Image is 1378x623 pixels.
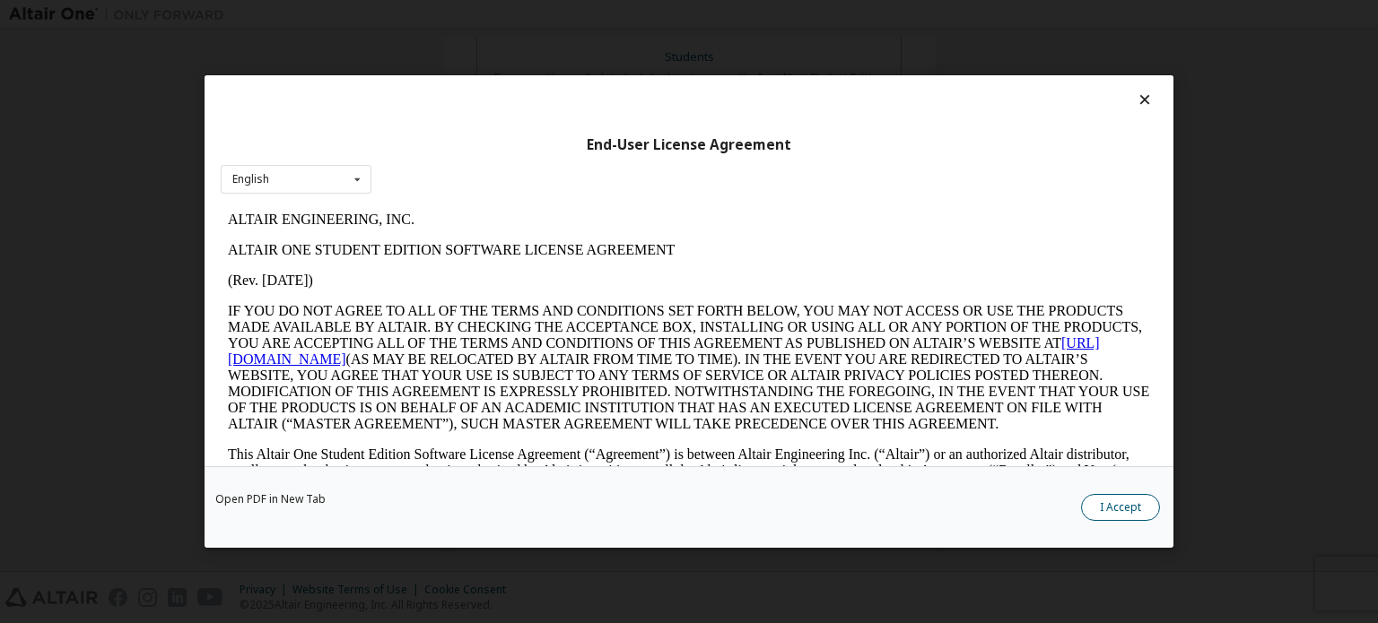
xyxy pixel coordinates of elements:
[221,136,1157,154] div: End-User License Agreement
[7,68,929,84] p: (Rev. [DATE])
[215,494,326,505] a: Open PDF in New Tab
[7,7,929,23] p: ALTAIR ENGINEERING, INC.
[7,99,929,228] p: IF YOU DO NOT AGREE TO ALL OF THE TERMS AND CONDITIONS SET FORTH BELOW, YOU MAY NOT ACCESS OR USE...
[7,131,879,162] a: [URL][DOMAIN_NAME]
[7,242,929,307] p: This Altair One Student Edition Software License Agreement (“Agreement”) is between Altair Engine...
[232,174,269,185] div: English
[1081,494,1160,521] button: I Accept
[7,38,929,54] p: ALTAIR ONE STUDENT EDITION SOFTWARE LICENSE AGREEMENT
